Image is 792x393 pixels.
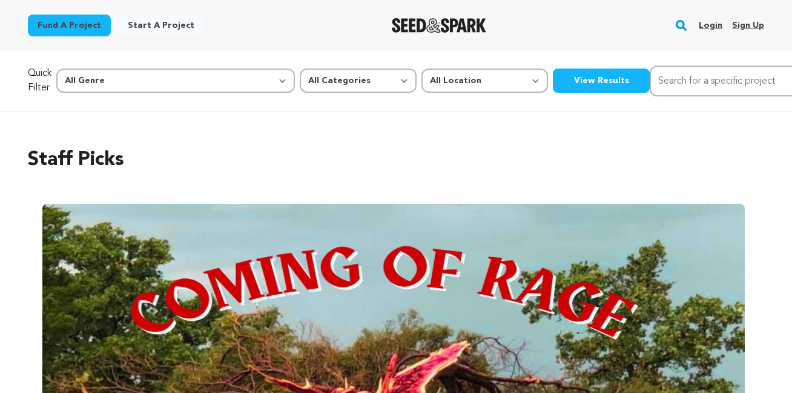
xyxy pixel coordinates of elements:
a: Start a project [118,15,204,36]
p: Quick Filter [28,66,51,95]
button: View Results [553,69,650,93]
a: Login [699,16,722,35]
a: Seed&Spark Homepage [392,18,487,33]
a: Sign up [732,16,764,35]
h2: Staff Picks [28,146,764,175]
a: Fund a project [28,15,111,36]
img: Seed&Spark Logo Dark Mode [392,18,487,33]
